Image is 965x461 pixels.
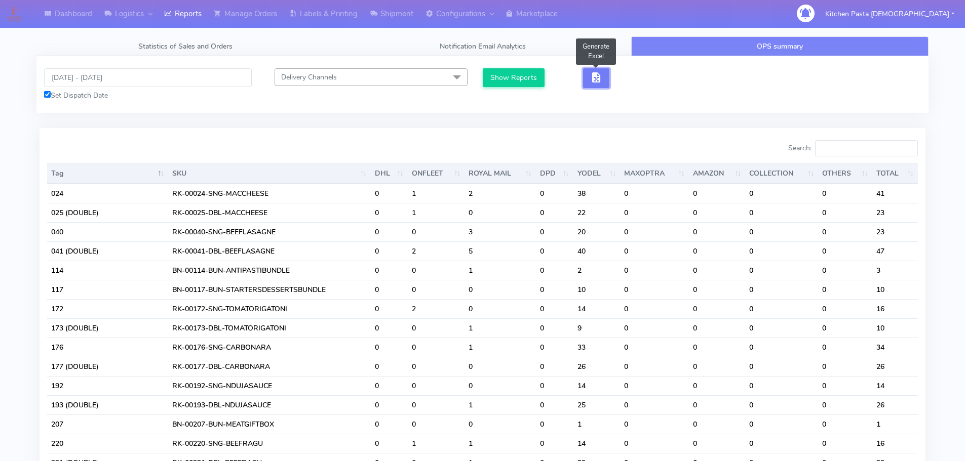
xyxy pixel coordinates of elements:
[620,376,688,395] td: 0
[371,184,408,203] td: 0
[371,395,408,414] td: 0
[168,184,371,203] td: RK-00024-SNG-MACCHEESE
[47,395,168,414] td: 193 (DOUBLE)
[689,203,746,222] td: 0
[689,414,746,434] td: 0
[818,203,872,222] td: 0
[689,299,746,318] td: 0
[745,434,818,453] td: 0
[745,357,818,376] td: 0
[465,395,535,414] td: 1
[465,414,535,434] td: 0
[408,434,465,453] td: 1
[620,203,688,222] td: 0
[745,414,818,434] td: 0
[536,241,573,261] td: 0
[815,140,918,156] input: Search:
[872,203,918,222] td: 23
[483,68,545,87] button: Show Reports
[168,222,371,241] td: RK-00040-SNG-BEEFLASAGNE
[408,357,465,376] td: 0
[408,299,465,318] td: 2
[818,299,872,318] td: 0
[408,241,465,261] td: 2
[465,357,535,376] td: 0
[818,376,872,395] td: 0
[47,280,168,299] td: 117
[168,318,371,338] td: RK-00173-DBL-TOMATORIGATONI
[536,357,573,376] td: 0
[573,318,621,338] td: 9
[689,357,746,376] td: 0
[371,376,408,395] td: 0
[872,163,918,184] th: TOTAL : activate to sort column ascending
[620,222,688,241] td: 0
[573,434,621,453] td: 14
[536,299,573,318] td: 0
[536,318,573,338] td: 0
[620,357,688,376] td: 0
[536,414,573,434] td: 0
[465,338,535,357] td: 1
[745,376,818,395] td: 0
[47,414,168,434] td: 207
[465,280,535,299] td: 0
[745,163,818,184] th: COLLECTION : activate to sort column ascending
[745,184,818,203] td: 0
[168,395,371,414] td: RK-00193-DBL-NDUJASAUCE
[872,222,918,241] td: 23
[47,203,168,222] td: 025 (DOUBLE)
[465,376,535,395] td: 0
[872,357,918,376] td: 26
[371,163,408,184] th: DHL : activate to sort column ascending
[536,203,573,222] td: 0
[47,163,168,184] th: Tag: activate to sort column descending
[573,203,621,222] td: 22
[465,299,535,318] td: 0
[818,414,872,434] td: 0
[573,241,621,261] td: 40
[573,299,621,318] td: 14
[536,434,573,453] td: 0
[465,318,535,338] td: 1
[47,338,168,357] td: 176
[536,163,573,184] th: DPD : activate to sort column ascending
[168,241,371,261] td: RK-00041-DBL-BEEFLASAGNE
[818,280,872,299] td: 0
[689,318,746,338] td: 0
[138,41,233,51] span: Statistics of Sales and Orders
[168,376,371,395] td: RK-00192-SNG-NDUJASAUCE
[573,163,621,184] th: YODEL : activate to sort column ascending
[168,434,371,453] td: RK-00220-SNG-BEEFRAGU
[47,376,168,395] td: 192
[408,163,465,184] th: ONFLEET : activate to sort column ascending
[818,395,872,414] td: 0
[872,184,918,203] td: 41
[689,280,746,299] td: 0
[689,241,746,261] td: 0
[818,434,872,453] td: 0
[573,357,621,376] td: 26
[371,357,408,376] td: 0
[47,184,168,203] td: 024
[371,318,408,338] td: 0
[818,338,872,357] td: 0
[620,434,688,453] td: 0
[788,140,918,156] label: Search:
[620,338,688,357] td: 0
[689,184,746,203] td: 0
[408,222,465,241] td: 0
[408,395,465,414] td: 0
[168,414,371,434] td: BN-00207-BUN-MEATGIFTBOX
[818,222,872,241] td: 0
[465,203,535,222] td: 0
[818,241,872,261] td: 0
[745,318,818,338] td: 0
[408,203,465,222] td: 1
[689,163,746,184] th: AMAZON : activate to sort column ascending
[620,414,688,434] td: 0
[168,203,371,222] td: RK-00025-DBL-MACCHEESE
[745,222,818,241] td: 0
[408,338,465,357] td: 0
[408,280,465,299] td: 0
